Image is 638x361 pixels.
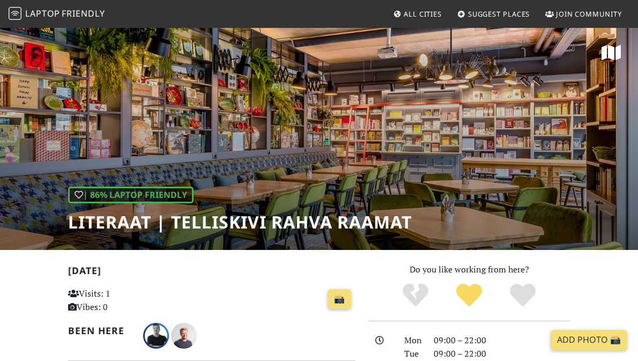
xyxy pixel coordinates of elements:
[9,5,105,24] a: LaptopFriendly LaptopFriendly
[68,287,155,314] p: Visits: 1 Vibes: 0
[551,330,627,350] a: Add Photo 📸
[427,347,576,361] div: 09:00 – 22:00
[468,9,530,19] span: Suggest Places
[541,4,626,24] a: Join Community
[442,282,496,309] div: Yes
[556,9,622,19] span: Join Community
[171,323,197,349] img: 2228-benjamin.jpg
[9,7,21,20] img: LaptopFriendly
[68,212,412,232] h1: LITERAAT | Telliskivi Rahva Raamat
[389,282,442,309] div: No
[427,334,576,348] div: 09:00 – 22:00
[68,187,194,204] div: | 86% Laptop Friendly
[368,263,570,277] p: Do you like working from here?
[25,8,60,19] span: Laptop
[453,4,535,24] a: Suggest Places
[171,329,197,341] span: Benjamin Pazdernik
[143,323,169,349] img: 3322-luis.jpg
[68,265,355,281] h2: [DATE]
[143,329,171,341] span: Luis Vieira
[398,334,428,348] div: Mon
[398,347,428,361] div: Tue
[389,4,446,24] a: All Cities
[404,9,442,19] span: All Cities
[328,289,351,310] a: 📸
[62,8,105,19] span: Friendly
[496,282,550,309] div: Definitely!
[68,325,130,336] h2: Been here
